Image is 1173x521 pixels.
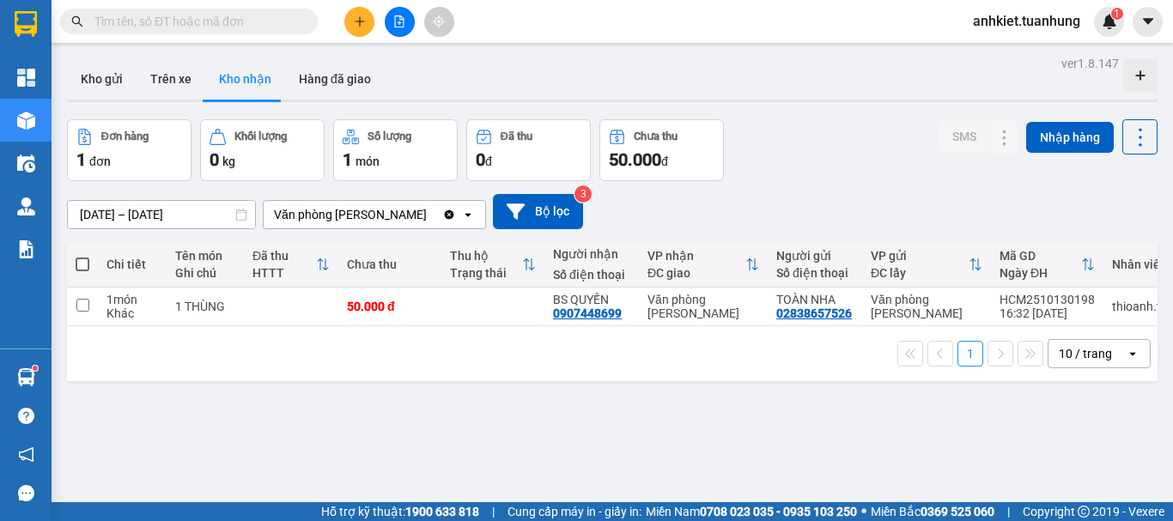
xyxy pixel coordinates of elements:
[285,58,385,100] button: Hàng đã giao
[393,15,405,27] span: file-add
[33,366,38,371] sup: 1
[609,149,661,170] span: 50.000
[661,154,668,168] span: đ
[647,266,745,280] div: ĐC giao
[17,197,35,215] img: warehouse-icon
[1102,14,1117,29] img: icon-new-feature
[175,300,235,313] div: 1 THÙNG
[639,242,768,288] th: Toggle SortBy
[776,249,854,263] div: Người gửi
[252,249,316,263] div: Đã thu
[1078,506,1090,518] span: copyright
[1000,249,1081,263] div: Mã GD
[442,208,456,221] svg: Clear value
[553,306,622,320] div: 0907448699
[17,240,35,258] img: solution-icon
[871,293,982,320] div: Văn phòng [PERSON_NAME]
[1059,345,1112,362] div: 10 / trang
[175,249,235,263] div: Tên món
[461,208,475,221] svg: open
[18,485,34,501] span: message
[507,502,641,521] span: Cung cấp máy in - giấy in:
[15,11,37,37] img: logo-vxr
[466,119,591,181] button: Đã thu0đ
[17,368,35,386] img: warehouse-icon
[222,154,235,168] span: kg
[252,266,316,280] div: HTTT
[1126,347,1140,360] svg: open
[871,502,994,521] span: Miền Bắc
[106,293,158,306] div: 1 món
[356,154,380,168] span: món
[1000,293,1095,306] div: HCM2510130198
[493,194,583,229] button: Bộ lọc
[921,505,994,518] strong: 0369 525 060
[106,306,158,320] div: Khác
[1140,14,1156,29] span: caret-down
[1007,502,1010,521] span: |
[862,242,991,288] th: Toggle SortBy
[67,58,137,100] button: Kho gửi
[89,154,111,168] span: đơn
[1000,306,1095,320] div: 16:32 [DATE]
[333,119,458,181] button: Số lượng1món
[776,266,854,280] div: Số điện thoại
[776,293,854,306] div: TOÀN NHA
[354,15,366,27] span: plus
[244,242,338,288] th: Toggle SortBy
[450,249,522,263] div: Thu hộ
[501,130,532,142] div: Đã thu
[428,206,430,223] input: Selected Văn phòng Tắc Vân.
[17,112,35,130] img: warehouse-icon
[175,266,235,280] div: Ghi chú
[599,119,724,181] button: Chưa thu50.000đ
[18,408,34,424] span: question-circle
[433,15,445,27] span: aim
[368,130,411,142] div: Số lượng
[959,10,1094,32] span: anhkiet.tuanhung
[1061,54,1119,73] div: ver 1.8.147
[347,300,433,313] div: 50.000 đ
[1111,8,1123,20] sup: 1
[385,7,415,37] button: file-add
[553,247,630,261] div: Người nhận
[634,130,678,142] div: Chưa thu
[67,119,191,181] button: Đơn hàng1đơn
[94,12,297,31] input: Tìm tên, số ĐT hoặc mã đơn
[991,242,1103,288] th: Toggle SortBy
[347,257,433,271] div: Chưa thu
[776,306,852,320] div: 02838657526
[234,130,287,142] div: Khối lượng
[343,149,352,170] span: 1
[321,502,479,521] span: Hỗ trợ kỹ thuật:
[137,58,205,100] button: Trên xe
[647,293,759,320] div: Văn phòng [PERSON_NAME]
[68,201,255,228] input: Select a date range.
[476,149,485,170] span: 0
[646,502,857,521] span: Miền Nam
[101,130,149,142] div: Đơn hàng
[553,268,630,282] div: Số điện thoại
[71,15,83,27] span: search
[441,242,544,288] th: Toggle SortBy
[205,58,285,100] button: Kho nhận
[1000,266,1081,280] div: Ngày ĐH
[76,149,86,170] span: 1
[861,508,866,515] span: ⚪️
[939,121,990,152] button: SMS
[17,154,35,173] img: warehouse-icon
[957,341,983,367] button: 1
[871,266,969,280] div: ĐC lấy
[485,154,492,168] span: đ
[200,119,325,181] button: Khối lượng0kg
[424,7,454,37] button: aim
[700,505,857,518] strong: 0708 023 035 - 0935 103 250
[553,293,630,306] div: BS QUYỀN
[274,206,427,223] div: Văn phòng [PERSON_NAME]
[106,257,158,271] div: Chi tiết
[18,446,34,463] span: notification
[647,249,745,263] div: VP nhận
[871,249,969,263] div: VP gửi
[1133,7,1163,37] button: caret-down
[492,502,495,521] span: |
